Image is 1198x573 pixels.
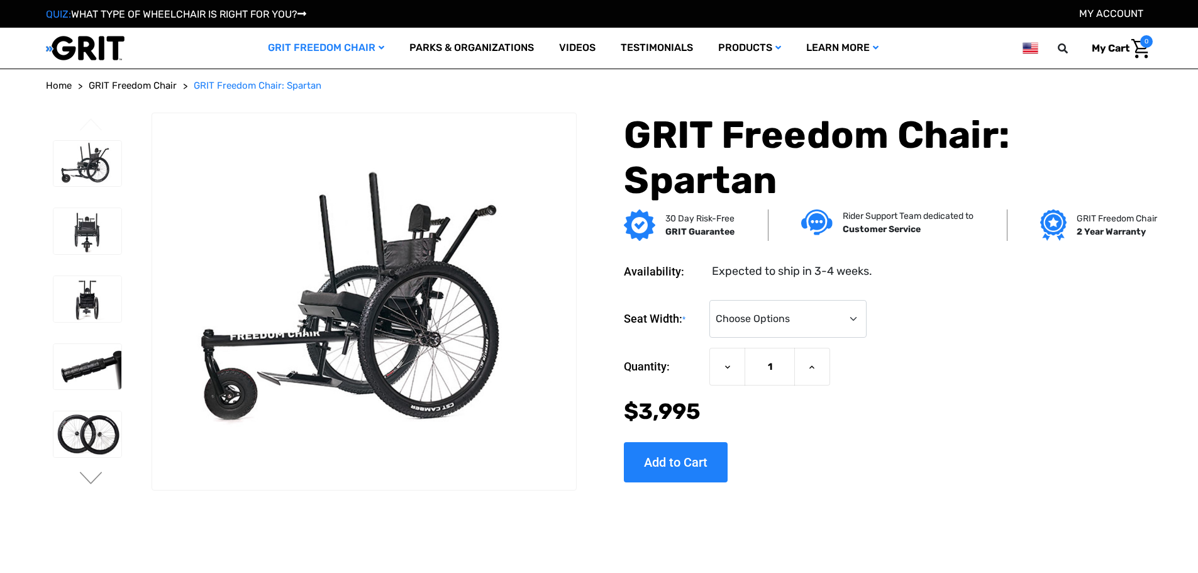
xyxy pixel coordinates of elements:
[89,79,177,93] a: GRIT Freedom Chair
[706,28,794,69] a: Products
[624,263,703,280] dt: Availability:
[608,28,706,69] a: Testimonials
[1023,40,1038,56] img: us.png
[78,118,104,133] button: Go to slide 4 of 4
[1079,8,1143,19] a: Account
[53,344,122,390] img: GRIT Freedom Chair: Spartan
[397,28,546,69] a: Parks & Organizations
[46,8,71,20] span: QUIZ:
[1077,212,1157,225] p: GRIT Freedom Chair
[1140,35,1153,48] span: 0
[1131,39,1150,58] img: Cart
[843,209,973,223] p: Rider Support Team dedicated to
[624,209,655,241] img: GRIT Guarantee
[843,224,921,235] strong: Customer Service
[46,80,72,91] span: Home
[546,28,608,69] a: Videos
[801,209,833,235] img: Customer service
[712,263,872,280] dd: Expected to ship in 3-4 weeks.
[1077,226,1146,237] strong: 2 Year Warranty
[665,212,735,225] p: 30 Day Risk-Free
[624,442,728,482] input: Add to Cart
[152,160,576,443] img: GRIT Freedom Chair: Spartan
[1063,35,1082,62] input: Search
[53,141,122,187] img: GRIT Freedom Chair: Spartan
[89,80,177,91] span: GRIT Freedom Chair
[53,276,122,322] img: GRIT Freedom Chair: Spartan
[1082,35,1153,62] a: Cart with 0 items
[665,226,735,237] strong: GRIT Guarantee
[624,348,703,386] label: Quantity:
[46,79,1153,93] nav: Breadcrumb
[46,35,125,61] img: GRIT All-Terrain Wheelchair and Mobility Equipment
[194,80,321,91] span: GRIT Freedom Chair: Spartan
[46,8,306,20] a: QUIZ:WHAT TYPE OF WHEELCHAIR IS RIGHT FOR YOU?
[624,398,701,425] span: $3,995
[624,113,1152,203] h1: GRIT Freedom Chair: Spartan
[255,28,397,69] a: GRIT Freedom Chair
[78,472,104,487] button: Go to slide 2 of 4
[624,300,703,338] label: Seat Width:
[1092,42,1129,54] span: My Cart
[46,79,72,93] a: Home
[794,28,891,69] a: Learn More
[53,208,122,254] img: GRIT Freedom Chair: Spartan
[53,411,122,457] img: GRIT Freedom Chair: Spartan
[1040,209,1066,241] img: Grit freedom
[194,79,321,93] a: GRIT Freedom Chair: Spartan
